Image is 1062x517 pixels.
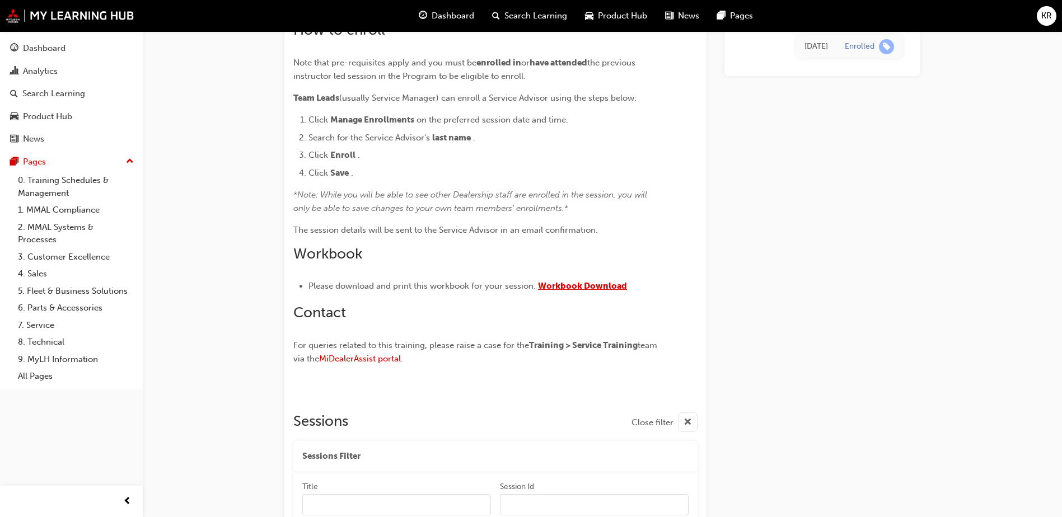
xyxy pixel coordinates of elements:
span: . [351,168,353,178]
a: 5. Fleet & Business Solutions [13,283,138,300]
input: Title [302,494,491,515]
span: Product Hub [598,10,647,22]
span: Sessions Filter [302,450,361,463]
a: Product Hub [4,106,138,127]
a: pages-iconPages [708,4,762,27]
span: Click [308,168,328,178]
span: chart-icon [10,67,18,77]
div: Title [302,481,318,492]
span: news-icon [665,9,673,23]
span: Contact [293,304,346,321]
span: Enroll [330,150,355,160]
span: last name [432,133,471,143]
a: 4. Sales [13,265,138,283]
div: Search Learning [22,87,85,100]
span: . [473,133,475,143]
h2: Sessions [293,412,348,432]
span: guage-icon [419,9,427,23]
div: Dashboard [23,42,66,55]
span: search-icon [10,89,18,99]
a: car-iconProduct Hub [576,4,656,27]
a: search-iconSearch Learning [483,4,576,27]
span: Close filter [631,416,673,429]
span: have attended [530,58,587,68]
input: Session Id [500,494,689,515]
span: Search for the Service Advisor's [308,133,430,143]
a: Workbook Download [538,281,627,291]
a: guage-iconDashboard [410,4,483,27]
span: Please download and print this workbook for your session: [308,281,536,291]
span: prev-icon [123,495,132,509]
span: Note that pre-requisites apply and you must be [293,58,476,68]
span: or [521,58,530,68]
span: Training > Service Training [529,340,638,350]
span: Dashboard [432,10,474,22]
span: (usually Service Manager) can enroll a Service Advisor using the steps below: [339,93,637,103]
span: car-icon [585,9,593,23]
img: mmal [6,8,134,23]
button: Pages [4,152,138,172]
span: news-icon [10,134,18,144]
span: cross-icon [684,416,692,430]
span: The session details will be sent to the Service Advisor in an email confirmation. [293,225,598,235]
div: Session Id [500,481,534,492]
span: . [358,150,360,160]
a: MiDealerAssist portal [319,354,401,364]
a: Analytics [4,61,138,82]
span: *Note: While you will be able to see other Dealership staff are enrolled in the session, you will... [293,190,649,213]
a: 1. MMAL Compliance [13,201,138,219]
div: Enrolled [845,41,874,51]
span: Click [308,150,328,160]
span: learningRecordVerb_ENROLL-icon [879,39,894,54]
button: KR [1037,6,1056,26]
span: pages-icon [717,9,726,23]
a: Search Learning [4,83,138,104]
a: All Pages [13,368,138,385]
a: News [4,129,138,149]
span: For queries related to this training, please raise a case for the [293,340,529,350]
a: 9. MyLH Information [13,351,138,368]
div: News [23,133,44,145]
button: Close filter [631,412,698,432]
span: Pages [730,10,753,22]
span: on the preferred session date and time. [417,115,568,125]
div: Analytics [23,65,58,78]
span: Save [330,168,349,178]
span: guage-icon [10,44,18,54]
span: News [678,10,699,22]
span: KR [1041,10,1052,22]
a: 7. Service [13,317,138,334]
span: search-icon [492,9,500,23]
a: 2. MMAL Systems & Processes [13,219,138,248]
div: Pages [23,156,46,168]
span: Workbook [293,245,362,262]
a: 3. Customer Excellence [13,248,138,266]
span: Search Learning [504,10,567,22]
a: Dashboard [4,38,138,59]
span: Click [308,115,328,125]
a: 8. Technical [13,333,138,351]
span: Manage Enrollments [330,115,414,125]
div: Product Hub [23,110,72,123]
span: car-icon [10,112,18,122]
span: Team Leads [293,93,339,103]
span: pages-icon [10,157,18,167]
span: enrolled in [476,58,521,68]
a: 0. Training Schedules & Management [13,172,138,201]
span: up-icon [126,154,134,169]
div: Fri Aug 22 2025 14:45:46 GMT+1000 (Australian Eastern Standard Time) [804,40,828,53]
a: news-iconNews [656,4,708,27]
span: . [401,354,403,364]
button: DashboardAnalyticsSearch LearningProduct HubNews [4,36,138,152]
a: 6. Parts & Accessories [13,299,138,317]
